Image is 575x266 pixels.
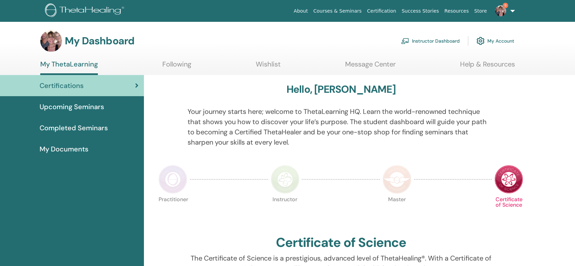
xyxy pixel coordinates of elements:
[311,5,365,17] a: Courses & Seminars
[159,165,187,194] img: Practitioner
[495,165,523,194] img: Certificate of Science
[159,197,187,225] p: Practitioner
[401,38,409,44] img: chalkboard-teacher.svg
[345,60,396,73] a: Message Center
[495,5,506,16] img: default.jpg
[271,165,299,194] img: Instructor
[383,197,411,225] p: Master
[256,60,281,73] a: Wishlist
[401,33,460,48] a: Instructor Dashboard
[460,60,515,73] a: Help & Resources
[503,3,508,8] span: 5
[40,60,98,75] a: My ThetaLearning
[162,60,191,73] a: Following
[399,5,442,17] a: Success Stories
[40,144,88,154] span: My Documents
[286,83,396,95] h3: Hello, [PERSON_NAME]
[383,165,411,194] img: Master
[40,102,104,112] span: Upcoming Seminars
[40,30,62,52] img: default.jpg
[45,3,127,19] img: logo.png
[476,35,485,47] img: cog.svg
[40,80,84,91] span: Certifications
[40,123,108,133] span: Completed Seminars
[271,197,299,225] p: Instructor
[188,106,494,147] p: Your journey starts here; welcome to ThetaLearning HQ. Learn the world-renowned technique that sh...
[476,33,514,48] a: My Account
[495,197,523,225] p: Certificate of Science
[364,5,399,17] a: Certification
[65,35,134,47] h3: My Dashboard
[291,5,310,17] a: About
[276,235,406,251] h2: Certificate of Science
[442,5,472,17] a: Resources
[472,5,490,17] a: Store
